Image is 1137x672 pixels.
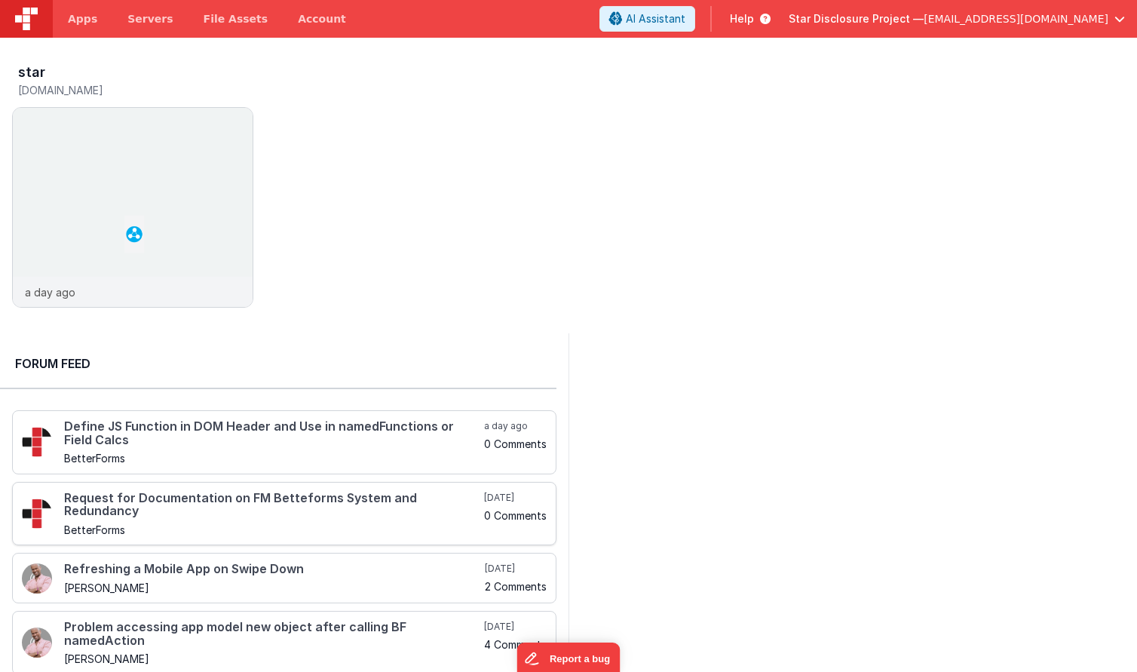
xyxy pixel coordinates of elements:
[22,499,52,529] img: 295_2.png
[64,492,481,518] h4: Request for Documentation on FM Betteforms System and Redundancy
[64,563,482,576] h4: Refreshing a Mobile App on Swipe Down
[484,639,547,650] h5: 4 Comments
[18,65,45,80] h3: star
[64,653,481,664] h5: [PERSON_NAME]
[485,563,547,575] h5: [DATE]
[12,482,556,546] a: Request for Documentation on FM Betteforms System and Redundancy BetterForms [DATE] 0 Comments
[22,563,52,594] img: 411_2.png
[64,524,481,535] h5: BetterForms
[484,621,547,633] h5: [DATE]
[127,11,173,26] span: Servers
[599,6,695,32] button: AI Assistant
[626,11,685,26] span: AI Assistant
[64,453,481,464] h5: BetterForms
[64,420,481,446] h4: Define JS Function in DOM Header and Use in namedFunctions or Field Calcs
[12,410,556,474] a: Define JS Function in DOM Header and Use in namedFunctions or Field Calcs BetterForms a day ago 0...
[924,11,1108,26] span: [EMAIL_ADDRESS][DOMAIN_NAME]
[730,11,754,26] span: Help
[789,11,924,26] span: Star Disclosure Project —
[18,84,253,96] h5: [DOMAIN_NAME]
[484,420,547,432] h5: a day ago
[64,582,482,594] h5: [PERSON_NAME]
[12,553,556,603] a: Refreshing a Mobile App on Swipe Down [PERSON_NAME] [DATE] 2 Comments
[485,581,547,592] h5: 2 Comments
[22,628,52,658] img: 411_2.png
[64,621,481,647] h4: Problem accessing app model new object after calling BF namedAction
[22,427,52,457] img: 295_2.png
[15,354,541,373] h2: Forum Feed
[789,11,1125,26] button: Star Disclosure Project — [EMAIL_ADDRESS][DOMAIN_NAME]
[204,11,268,26] span: File Assets
[68,11,97,26] span: Apps
[484,438,547,450] h5: 0 Comments
[484,510,547,521] h5: 0 Comments
[484,492,547,504] h5: [DATE]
